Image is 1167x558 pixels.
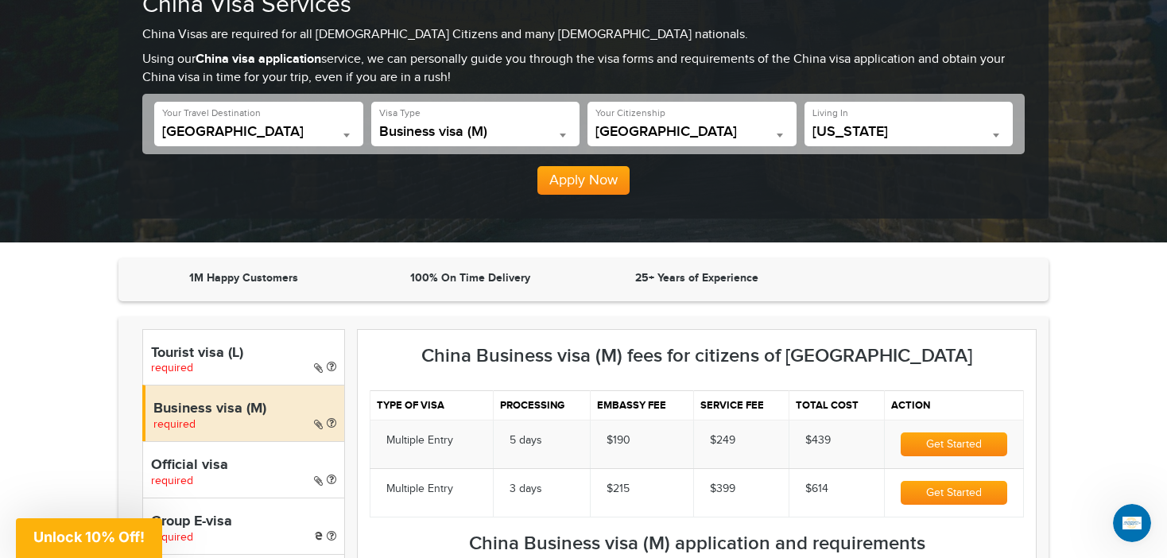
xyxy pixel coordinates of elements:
span: $614 [805,482,828,495]
span: China [162,124,355,140]
span: required [151,362,193,374]
span: $215 [607,482,630,495]
strong: 25+ Years of Experience [635,271,758,285]
th: Type of visa [370,390,494,420]
button: Apply Now [537,166,630,195]
iframe: Customer reviews powered by Trustpilot [814,270,1033,289]
span: United States [595,124,789,140]
th: Embassy fee [591,390,693,420]
a: Get Started [901,438,1007,451]
h3: China Business visa (M) fees for citizens of [GEOGRAPHIC_DATA] [370,346,1024,366]
label: Your Citizenship [595,107,665,120]
strong: 1M Happy Customers [189,271,298,285]
span: required [151,475,193,487]
span: Minnesota [812,124,1006,146]
span: $190 [607,434,630,447]
span: Unlock 10% Off! [33,529,145,545]
span: United States [595,124,789,146]
label: Living In [812,107,848,120]
p: Using our service, we can personally guide you through the visa forms and requirements of the Chi... [142,51,1025,87]
iframe: Intercom live chat [1113,504,1151,542]
th: Service fee [693,390,789,420]
span: Multiple Entry [386,434,453,447]
span: Business visa (M) [379,124,572,140]
div: Unlock 10% Off! [16,518,162,558]
span: 3 days [510,482,542,495]
span: China [162,124,355,146]
h4: Tourist visa (L) [151,346,336,362]
th: Action [884,390,1023,420]
h3: China Business visa (M) application and requirements [370,533,1024,554]
th: Total cost [789,390,884,420]
p: China Visas are required for all [DEMOGRAPHIC_DATA] Citizens and many [DEMOGRAPHIC_DATA] nationals. [142,26,1025,45]
span: 5 days [510,434,542,447]
h4: Official visa [151,458,336,474]
span: Business visa (M) [379,124,572,146]
label: Your Travel Destination [162,107,261,120]
h4: Business visa (M) [153,401,336,417]
th: Processing [494,390,591,420]
span: $439 [805,434,831,447]
span: required [153,418,196,431]
h4: Group E-visa [151,514,336,530]
button: Get Started [901,432,1007,456]
button: Get Started [901,481,1007,505]
span: $249 [710,434,735,447]
span: Multiple Entry [386,482,453,495]
span: Minnesota [812,124,1006,140]
span: required [151,531,193,544]
span: $399 [710,482,735,495]
a: Get Started [901,486,1007,499]
strong: 100% On Time Delivery [410,271,530,285]
strong: China visa application [196,52,321,67]
label: Visa Type [379,107,421,120]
